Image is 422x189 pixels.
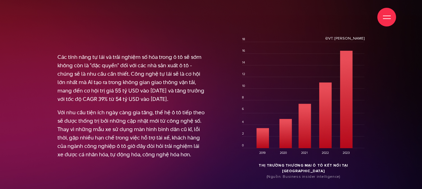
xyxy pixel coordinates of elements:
small: (Nguồn: Business insider intelligence) [242,174,365,180]
tspan: 0 [242,143,244,147]
tspan: 2023 [343,151,350,155]
p: Các tính năng tự lái và trải nghiệm số hóa trong ô tô sẽ sớm không còn là "đặc quyền" đối với các... [57,53,206,103]
tspan: 2022 [322,151,329,155]
tspan: 16 [242,49,245,53]
tspan: 4 [242,120,244,124]
tspan: 2020 [280,151,287,155]
p: Thị trường thương mại ô tô kết nối tại [GEOGRAPHIC_DATA] [242,163,365,180]
tspan: 14 [242,60,245,64]
tspan: 2021 [301,151,308,155]
tspan: 12 [242,72,245,76]
tspan: 2 [242,132,244,135]
tspan: 10 [242,84,245,87]
tspan: 6 [242,107,244,111]
p: Với nhu cầu tiện ích ngày càng gia tăng, thế hệ ô tô tiếp theo sẽ được thống trị bởi những cập nh... [57,108,206,159]
tspan: 18 [242,37,245,41]
tspan: 8 [242,96,244,99]
span: ĐVT: [PERSON_NAME] [325,36,365,41]
tspan: 2019 [259,151,266,155]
